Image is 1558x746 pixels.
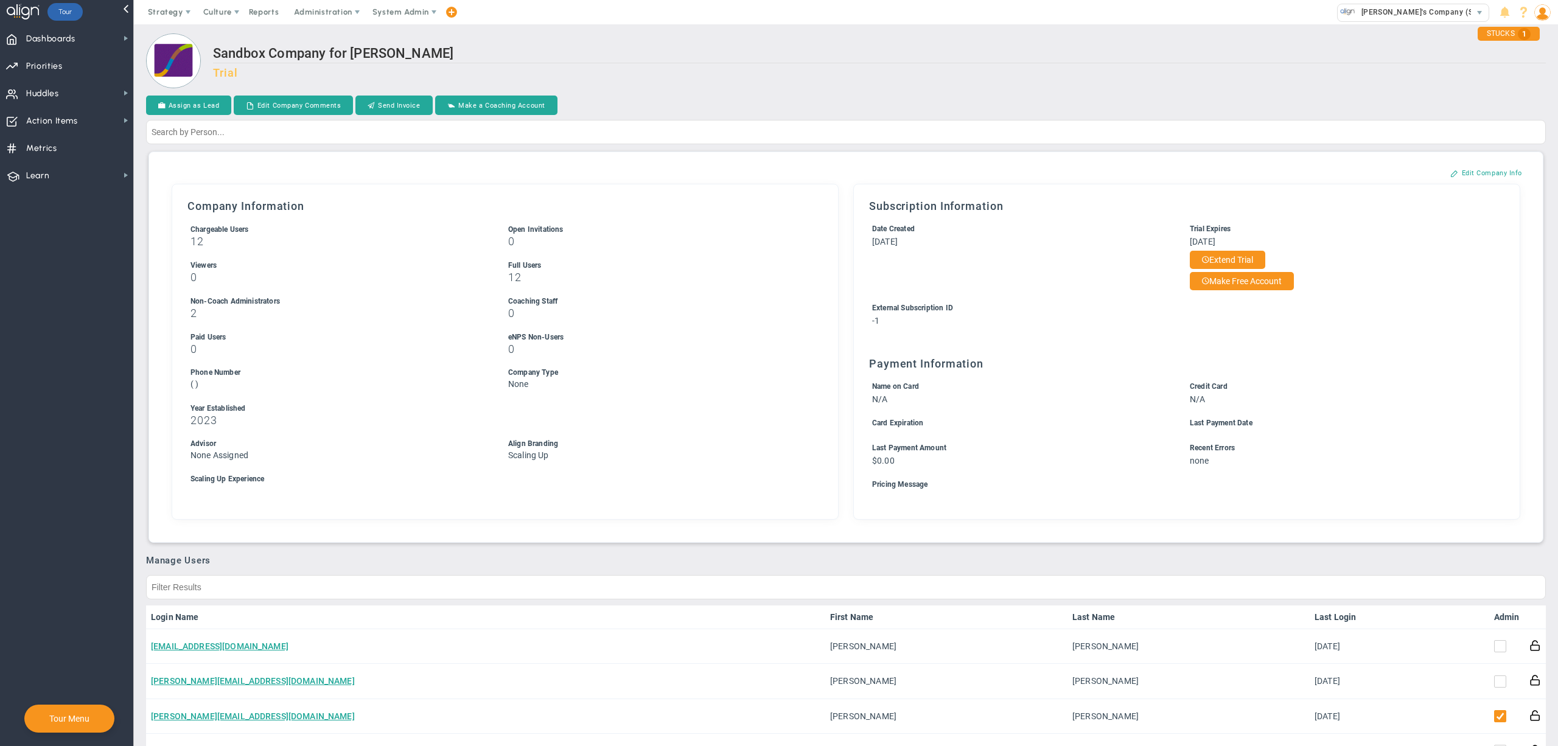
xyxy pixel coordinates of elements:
h3: Trial [213,66,1546,79]
img: 48978.Person.photo [1534,4,1551,21]
span: Non-Coach Administrators [190,297,280,305]
span: Huddles [26,81,59,106]
div: Phone Number [190,367,486,378]
span: $0.00 [872,456,895,465]
h3: Company Information [187,200,823,212]
span: [PERSON_NAME]'s Company (Sandbox) [1355,4,1503,20]
span: select [1471,4,1489,21]
div: External Subscription ID [872,302,1485,314]
a: Last Login [1315,612,1372,622]
div: Pricing Message [872,479,1485,490]
input: Search by Person... [146,120,1546,144]
span: Action Items [26,108,78,134]
div: Last Payment Amount [872,442,1167,454]
td: [PERSON_NAME] [825,699,1067,734]
h3: 2023 [190,414,803,426]
img: 33318.Company.photo [1340,4,1355,19]
button: Edit Company Info [1438,163,1534,183]
td: [DATE] [1310,699,1377,734]
td: [PERSON_NAME] [1067,664,1310,699]
a: Login Name [151,612,820,622]
h3: 12 [508,271,803,283]
span: Full Users [508,261,542,270]
input: Filter Results [146,575,1546,599]
button: Assign as Lead [146,96,231,115]
span: -1 [872,316,879,326]
span: none [1190,456,1209,465]
span: Administration [294,7,352,16]
h2: Sandbox Company for [PERSON_NAME] [213,46,1546,63]
span: N/A [1190,394,1205,404]
label: Includes Users + Open Invitations, excludes Coaching Staff [190,224,249,234]
span: Dashboards [26,26,75,52]
span: Metrics [26,136,57,161]
span: None [508,379,529,389]
button: Make Free Account [1190,272,1294,290]
div: Company Type [508,367,803,378]
div: STUCKS [1478,27,1540,41]
button: Extend Trial [1190,251,1265,269]
div: Trial Expires [1190,223,1485,235]
span: Scaling Up [508,450,549,460]
div: Advisor [190,438,486,450]
button: Send Invoice [355,96,432,115]
td: [PERSON_NAME] [825,664,1067,699]
span: None Assigned [190,450,248,460]
button: Reset Password [1529,674,1541,686]
h3: 2 [190,307,486,319]
h3: 0 [508,235,803,247]
button: Make a Coaching Account [435,96,557,115]
button: Edit Company Comments [234,96,353,115]
span: Learn [26,163,49,189]
div: Date Created [872,223,1167,235]
button: Reset Password [1529,639,1541,652]
span: Strategy [148,7,183,16]
h3: 0 [190,343,486,355]
span: Priorities [26,54,63,79]
span: [DATE] [1190,237,1215,246]
h3: Manage Users [146,555,1546,566]
div: Name on Card [872,381,1167,392]
span: 1 [1518,28,1531,40]
span: eNPS Non-Users [508,333,564,341]
div: Recent Errors [1190,442,1485,454]
a: Last Name [1072,612,1305,622]
a: First Name [830,612,1063,622]
span: Year Established [190,404,246,413]
button: Tour Menu [46,713,93,724]
h3: 0 [508,343,803,355]
td: [PERSON_NAME] [825,629,1067,664]
td: [PERSON_NAME] [1067,699,1310,734]
td: [DATE] [1310,629,1377,664]
span: N/A [872,394,887,404]
span: Coaching Staff [508,297,557,305]
h3: 0 [190,271,486,283]
span: Viewers [190,261,217,270]
button: Reset Password [1529,709,1541,722]
a: Admin [1494,612,1520,622]
span: ) [195,379,198,389]
div: Credit Card [1190,381,1485,392]
div: Scaling Up Experience [190,473,803,485]
div: Last Payment Date [1190,417,1485,429]
span: Culture [203,7,232,16]
span: [DATE] [872,237,898,246]
h3: Subscription Information [869,200,1504,212]
a: [EMAIL_ADDRESS][DOMAIN_NAME] [151,641,288,651]
td: [PERSON_NAME] [1067,629,1310,664]
h3: Payment Information [869,357,1504,370]
span: Chargeable Users [190,225,249,234]
div: Card Expiration [872,417,1167,429]
span: Open Invitations [508,225,564,234]
h3: 0 [508,307,803,319]
a: [PERSON_NAME][EMAIL_ADDRESS][DOMAIN_NAME] [151,676,355,686]
div: Align Branding [508,438,803,450]
span: Paid Users [190,333,226,341]
span: ( [190,379,194,389]
span: System Admin [372,7,429,16]
h3: 12 [190,235,486,247]
td: [DATE] [1310,664,1377,699]
img: Loading... [146,33,201,88]
a: [PERSON_NAME][EMAIL_ADDRESS][DOMAIN_NAME] [151,711,355,721]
